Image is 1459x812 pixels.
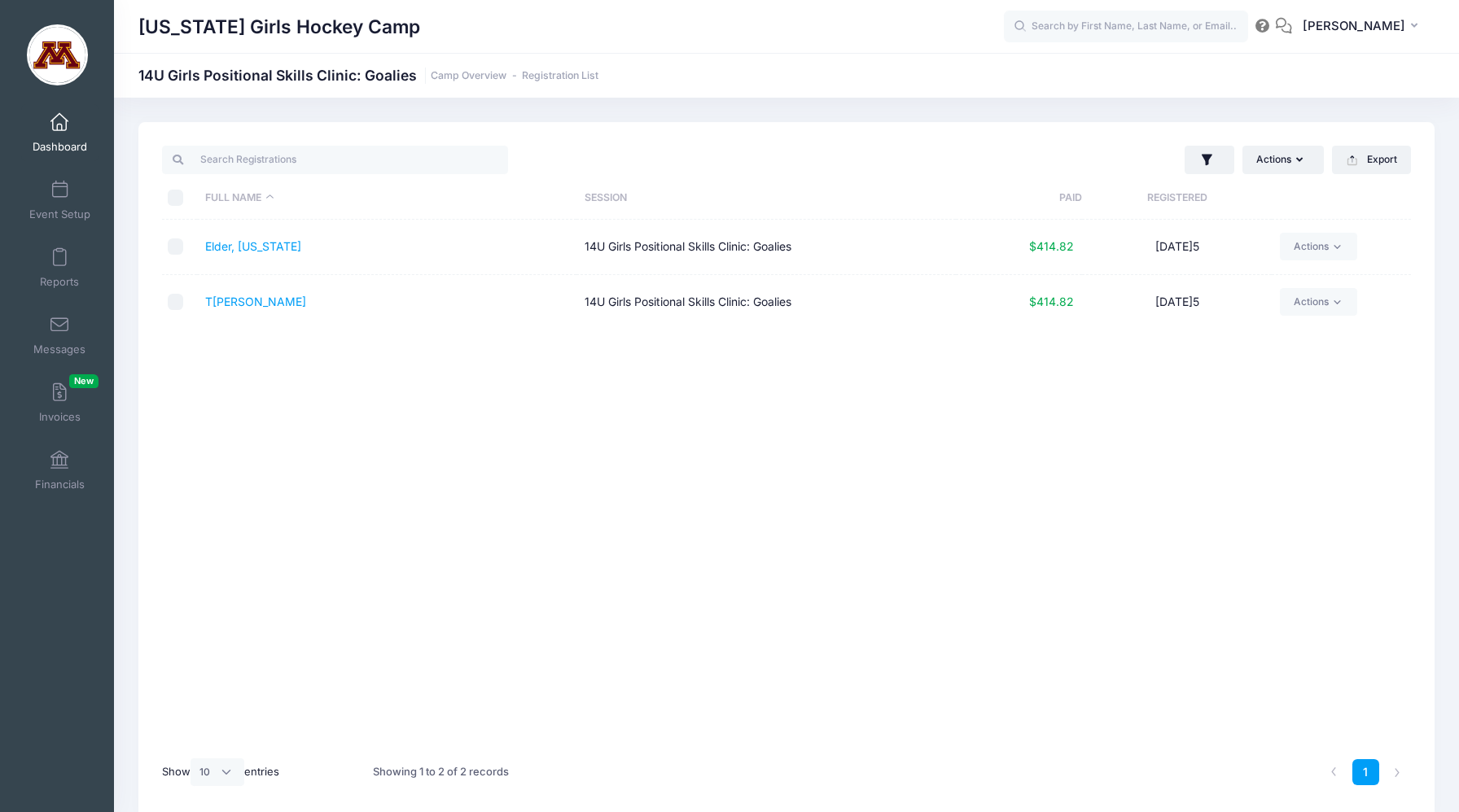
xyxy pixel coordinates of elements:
span: Event Setup [29,207,90,221]
span: Dashboard [33,140,87,154]
a: InvoicesNew [21,374,99,431]
button: Actions [1242,146,1324,173]
button: Export [1332,146,1411,173]
select: Showentries [191,758,244,786]
span: Reports [40,275,79,289]
span: $414.82 [1029,295,1074,308]
a: Registration List [522,70,598,82]
th: Registered: activate to sort column ascending [1082,177,1272,220]
span: New [69,374,99,388]
span: Messages [33,343,85,356]
a: Reports [21,239,99,296]
input: Search Registrations [162,146,508,173]
th: Paid: activate to sort column ascending [956,177,1082,220]
a: Messages [21,307,99,364]
input: Search by First Name, Last Name, or Email... [1004,11,1248,43]
td: 14U Girls Positional Skills Clinic: Goalies [576,275,956,330]
a: Dashboard [21,104,99,161]
a: T[PERSON_NAME] [205,295,306,308]
a: Financials [21,442,99,499]
th: Session: activate to sort column ascending [576,177,956,220]
a: Elder, [US_STATE] [205,239,301,253]
td: [DATE]5 [1082,275,1272,330]
a: Actions [1280,288,1357,316]
span: Financials [35,478,85,491]
button: [PERSON_NAME] [1292,8,1435,46]
span: [PERSON_NAME] [1303,17,1405,35]
h1: 14U Girls Positional Skills Clinic: Goalies [138,67,598,84]
a: Camp Overview [431,70,506,82]
a: Event Setup [21,172,99,229]
span: Invoices [39,410,81,424]
h1: [US_STATE] Girls Hockey Camp [138,8,420,46]
span: $414.82 [1029,239,1074,253]
div: Showing 1 to 2 of 2 records [373,753,509,791]
a: 1 [1352,759,1379,786]
th: Full Name: activate to sort column descending [197,177,576,220]
td: 14U Girls Positional Skills Clinic: Goalies [576,220,956,275]
td: [DATE]5 [1082,220,1272,275]
a: Actions [1280,233,1357,260]
img: Minnesota Girls Hockey Camp [27,24,88,85]
label: Show entries [162,758,279,786]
